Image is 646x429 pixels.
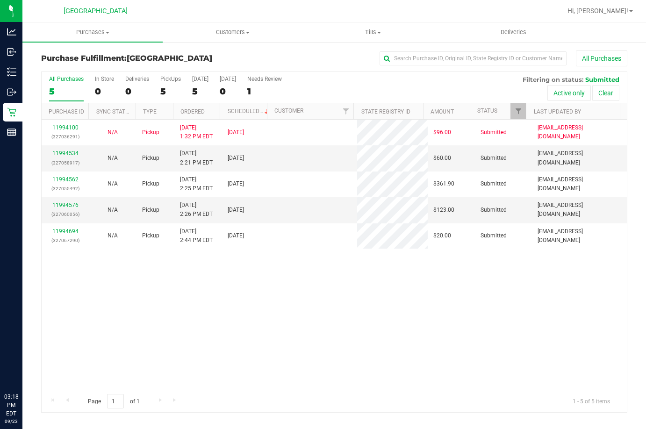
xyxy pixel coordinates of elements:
[567,7,628,14] span: Hi, [PERSON_NAME]!
[108,180,118,187] span: Not Applicable
[303,22,443,42] a: Tills
[303,28,443,36] span: Tills
[108,154,118,163] button: N/A
[228,231,244,240] span: [DATE]
[142,128,159,137] span: Pickup
[433,179,454,188] span: $361.90
[108,207,118,213] span: Not Applicable
[142,231,159,240] span: Pickup
[41,54,237,63] h3: Purchase Fulfillment:
[481,128,507,137] span: Submitted
[547,85,591,101] button: Active only
[160,86,181,97] div: 5
[47,132,84,141] p: (327036291)
[180,175,213,193] span: [DATE] 2:25 PM EDT
[142,179,159,188] span: Pickup
[433,154,451,163] span: $60.00
[228,154,244,163] span: [DATE]
[180,149,213,167] span: [DATE] 2:21 PM EDT
[108,232,118,239] span: Not Applicable
[538,149,621,167] span: [EMAIL_ADDRESS][DOMAIN_NAME]
[52,150,79,157] a: 11994534
[4,418,18,425] p: 09/23
[538,123,621,141] span: [EMAIL_ADDRESS][DOMAIN_NAME]
[380,51,567,65] input: Search Purchase ID, Original ID, State Registry ID or Customer Name...
[125,76,149,82] div: Deliveries
[192,76,208,82] div: [DATE]
[585,76,619,83] span: Submitted
[108,179,118,188] button: N/A
[108,206,118,214] button: N/A
[220,76,236,82] div: [DATE]
[180,108,205,115] a: Ordered
[228,206,244,214] span: [DATE]
[142,206,159,214] span: Pickup
[477,107,497,114] a: Status
[220,86,236,97] div: 0
[108,231,118,240] button: N/A
[49,108,84,115] a: Purchase ID
[481,206,507,214] span: Submitted
[510,103,526,119] a: Filter
[49,76,84,82] div: All Purchases
[481,154,507,163] span: Submitted
[163,28,302,36] span: Customers
[52,228,79,235] a: 11994694
[433,231,451,240] span: $20.00
[47,184,84,193] p: (327055492)
[565,394,617,408] span: 1 - 5 of 5 items
[523,76,583,83] span: Filtering on status:
[180,201,213,219] span: [DATE] 2:26 PM EDT
[228,179,244,188] span: [DATE]
[192,86,208,97] div: 5
[127,54,212,63] span: [GEOGRAPHIC_DATA]
[274,107,303,114] a: Customer
[538,201,621,219] span: [EMAIL_ADDRESS][DOMAIN_NAME]
[125,86,149,97] div: 0
[47,236,84,245] p: (327067290)
[108,129,118,136] span: Not Applicable
[443,22,583,42] a: Deliveries
[4,393,18,418] p: 03:18 PM EDT
[576,50,627,66] button: All Purchases
[180,227,213,245] span: [DATE] 2:44 PM EDT
[431,108,454,115] a: Amount
[52,124,79,131] a: 11994100
[228,108,270,114] a: Scheduled
[433,128,451,137] span: $96.00
[95,76,114,82] div: In Store
[163,22,303,42] a: Customers
[7,107,16,117] inline-svg: Retail
[7,87,16,97] inline-svg: Outbound
[52,176,79,183] a: 11994562
[481,231,507,240] span: Submitted
[247,86,282,97] div: 1
[180,123,213,141] span: [DATE] 1:32 PM EDT
[592,85,619,101] button: Clear
[160,76,181,82] div: PickUps
[247,76,282,82] div: Needs Review
[108,155,118,161] span: Not Applicable
[80,394,147,408] span: Page of 1
[481,179,507,188] span: Submitted
[142,154,159,163] span: Pickup
[64,7,128,15] span: [GEOGRAPHIC_DATA]
[108,128,118,137] button: N/A
[96,108,132,115] a: Sync Status
[538,227,621,245] span: [EMAIL_ADDRESS][DOMAIN_NAME]
[338,103,353,119] a: Filter
[107,394,124,408] input: 1
[22,22,163,42] a: Purchases
[95,86,114,97] div: 0
[49,86,84,97] div: 5
[7,67,16,77] inline-svg: Inventory
[143,108,157,115] a: Type
[488,28,539,36] span: Deliveries
[52,202,79,208] a: 11994576
[433,206,454,214] span: $123.00
[47,210,84,219] p: (327060056)
[538,175,621,193] span: [EMAIL_ADDRESS][DOMAIN_NAME]
[361,108,410,115] a: State Registry ID
[7,47,16,57] inline-svg: Inbound
[228,128,244,137] span: [DATE]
